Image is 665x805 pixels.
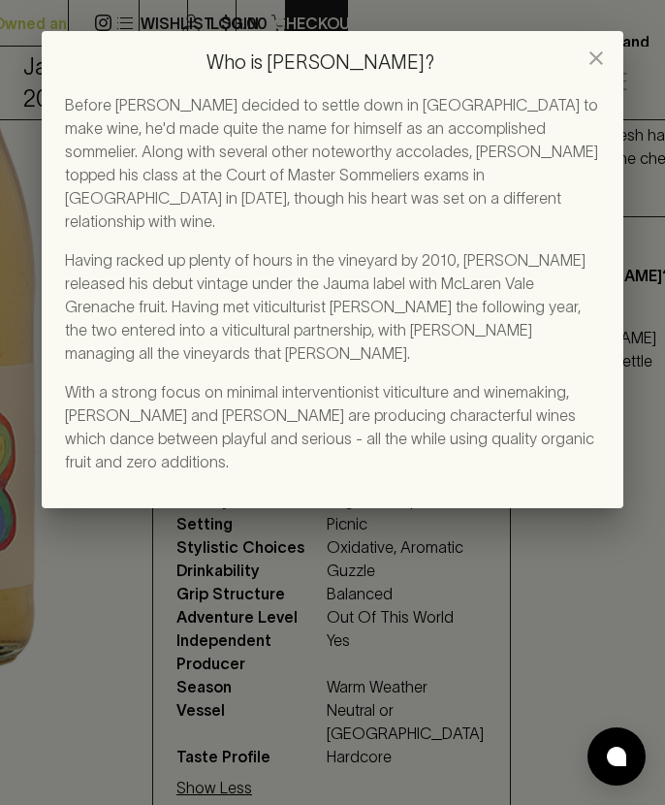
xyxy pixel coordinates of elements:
[65,93,600,233] p: Before [PERSON_NAME] decided to settle down in [GEOGRAPHIC_DATA] to make wine, he'd made quite th...
[65,380,600,473] p: With a strong focus on minimal interventionist viticulture and winemaking, [PERSON_NAME] and [PER...
[42,31,623,93] h2: Who is [PERSON_NAME]?
[65,248,600,365] p: Having racked up plenty of hours in the vineyard by 2010, [PERSON_NAME] released his debut vintag...
[607,747,626,766] img: bubble-icon
[577,39,616,78] button: close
